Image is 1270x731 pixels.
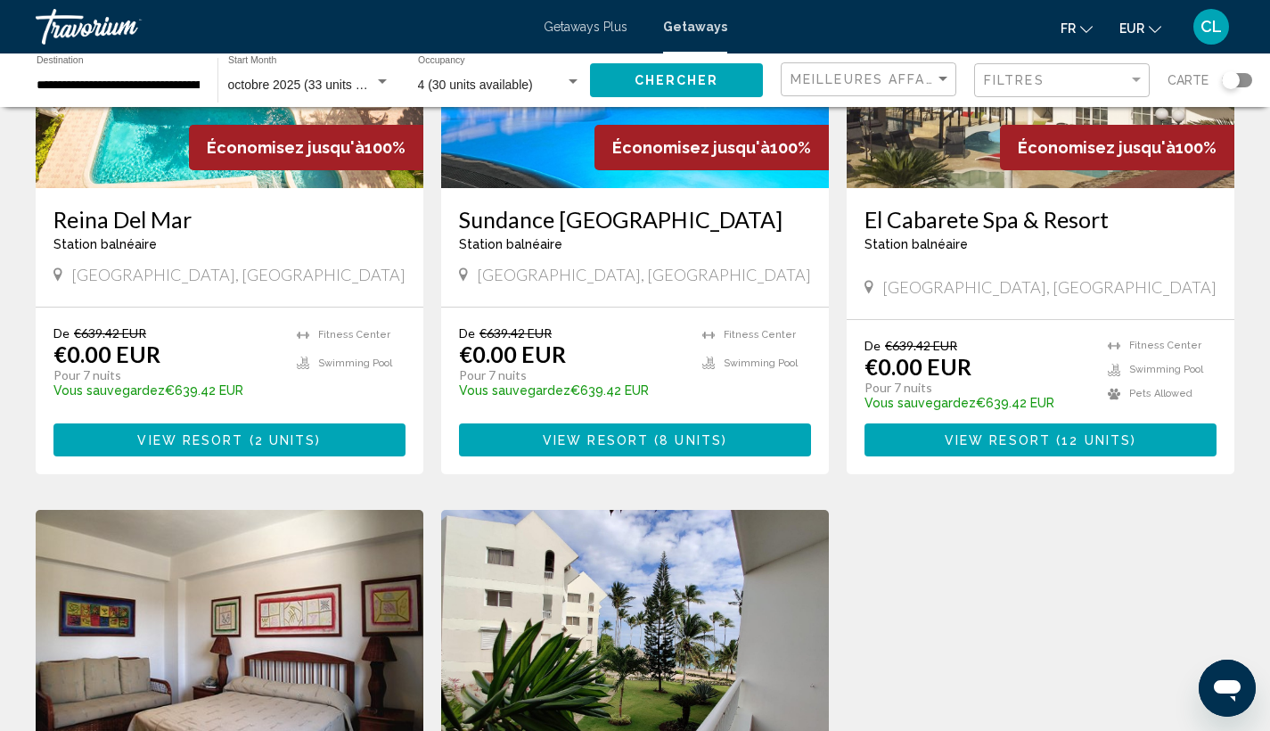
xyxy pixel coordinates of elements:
[1018,138,1176,157] span: Économisez jusqu'à
[635,74,719,88] span: Chercher
[544,20,627,34] a: Getaways Plus
[53,383,165,398] span: Vous sauvegardez
[885,338,957,353] span: €639.42 EUR
[53,237,157,251] span: Station balnéaire
[1000,125,1234,170] div: 100%
[663,20,727,34] a: Getaways
[724,329,796,341] span: Fitness Center
[1061,21,1076,36] span: fr
[207,138,365,157] span: Économisez jusqu'à
[984,73,1045,87] span: Filtres
[590,63,763,96] button: Chercher
[864,206,1217,233] a: El Cabarete Spa & Resort
[36,9,526,45] a: Travorium
[1129,388,1192,399] span: Pets Allowed
[418,78,533,92] span: 4 (30 units available)
[459,341,566,367] p: €0.00 EUR
[459,206,811,233] a: Sundance [GEOGRAPHIC_DATA]
[864,380,1090,396] p: Pour 7 nuits
[318,357,392,369] span: Swimming Pool
[459,383,570,398] span: Vous sauvegardez
[137,433,243,448] span: View Resort
[189,125,423,170] div: 100%
[53,206,406,233] a: Reina Del Mar
[53,423,406,456] button: View Resort(2 units)
[1168,68,1209,93] span: Carte
[945,433,1051,448] span: View Resort
[1199,660,1256,717] iframe: Bouton de lancement de la fenêtre de messagerie
[1061,15,1093,41] button: Change language
[864,396,976,410] span: Vous sauvegardez
[479,325,552,341] span: €639.42 EUR
[459,383,684,398] p: €639.42 EUR
[791,72,959,86] span: Meilleures affaires
[459,237,562,251] span: Station balnéaire
[477,265,811,284] span: [GEOGRAPHIC_DATA], [GEOGRAPHIC_DATA]
[244,433,322,448] span: ( )
[594,125,829,170] div: 100%
[74,325,146,341] span: €639.42 EUR
[53,341,160,367] p: €0.00 EUR
[459,423,811,456] button: View Resort(8 units)
[1129,364,1203,375] span: Swimming Pool
[882,277,1217,297] span: [GEOGRAPHIC_DATA], [GEOGRAPHIC_DATA]
[864,338,881,353] span: De
[791,72,951,87] mat-select: Sort by
[1061,433,1131,448] span: 12 units
[255,433,316,448] span: 2 units
[1188,8,1234,45] button: User Menu
[864,423,1217,456] button: View Resort(12 units)
[1119,15,1161,41] button: Change currency
[864,353,971,380] p: €0.00 EUR
[53,383,279,398] p: €639.42 EUR
[974,62,1150,99] button: Filter
[228,78,409,92] span: octobre 2025 (33 units available)
[53,325,70,341] span: De
[459,325,475,341] span: De
[318,329,390,341] span: Fitness Center
[649,433,727,448] span: ( )
[71,265,406,284] span: [GEOGRAPHIC_DATA], [GEOGRAPHIC_DATA]
[543,433,649,448] span: View Resort
[1119,21,1144,36] span: EUR
[1200,18,1222,36] span: CL
[1051,433,1136,448] span: ( )
[724,357,798,369] span: Swimming Pool
[53,367,279,383] p: Pour 7 nuits
[660,433,722,448] span: 8 units
[612,138,770,157] span: Économisez jusqu'à
[459,367,684,383] p: Pour 7 nuits
[864,237,968,251] span: Station balnéaire
[864,396,1090,410] p: €639.42 EUR
[1129,340,1201,351] span: Fitness Center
